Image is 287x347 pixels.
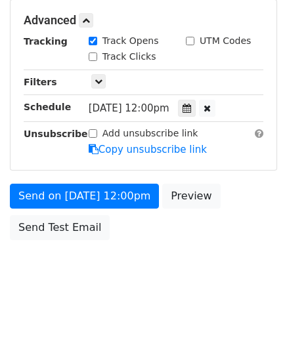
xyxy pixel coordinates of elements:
label: Track Clicks [102,50,156,64]
label: UTM Codes [200,34,251,48]
strong: Schedule [24,102,71,112]
span: [DATE] 12:00pm [89,102,169,114]
a: Send Test Email [10,215,110,240]
a: Send on [DATE] 12:00pm [10,184,159,209]
strong: Tracking [24,36,68,47]
strong: Filters [24,77,57,87]
a: Preview [162,184,220,209]
strong: Unsubscribe [24,129,88,139]
iframe: Chat Widget [221,284,287,347]
label: Track Opens [102,34,159,48]
h5: Advanced [24,13,263,28]
a: Copy unsubscribe link [89,144,207,155]
label: Add unsubscribe link [102,127,198,140]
